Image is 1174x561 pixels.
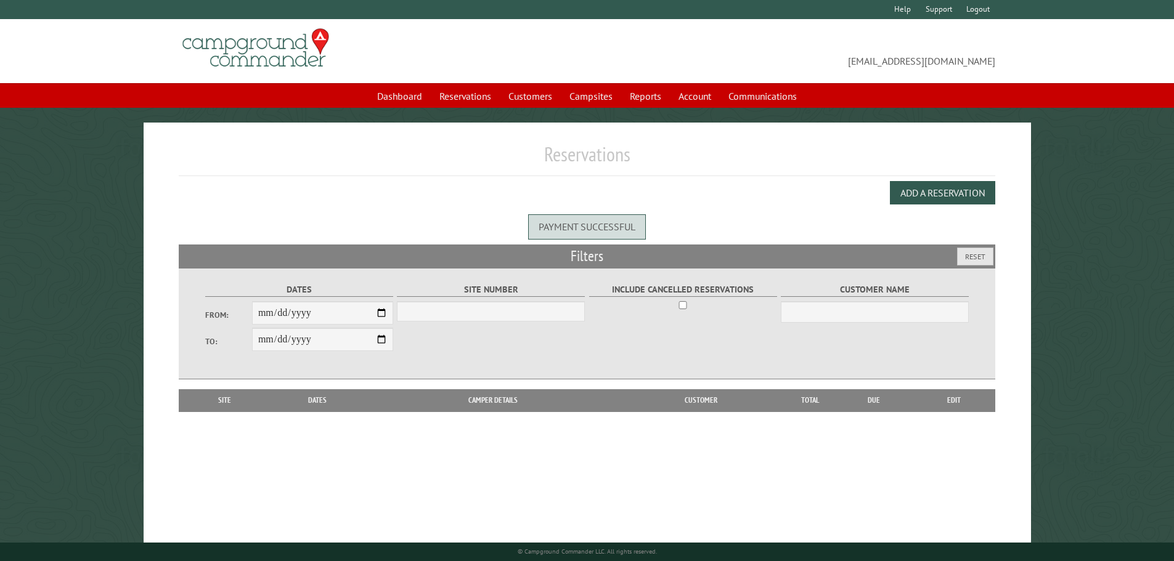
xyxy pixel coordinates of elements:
[913,389,996,411] th: Edit
[518,547,657,555] small: © Campground Commander LLC. All rights reserved.
[205,283,393,297] label: Dates
[501,84,560,108] a: Customers
[835,389,913,411] th: Due
[589,283,777,297] label: Include Cancelled Reservations
[205,309,252,321] label: From:
[562,84,620,108] a: Campsites
[205,336,252,347] label: To:
[671,84,719,108] a: Account
[957,248,993,265] button: Reset
[185,389,265,411] th: Site
[781,283,969,297] label: Customer Name
[528,214,646,239] div: Payment successful
[179,142,996,176] h1: Reservations
[179,244,996,268] h2: Filters
[587,34,996,68] span: [EMAIL_ADDRESS][DOMAIN_NAME]
[432,84,499,108] a: Reservations
[890,181,995,204] button: Add a Reservation
[397,283,585,297] label: Site Number
[622,84,669,108] a: Reports
[616,389,786,411] th: Customer
[265,389,370,411] th: Dates
[179,24,333,72] img: Campground Commander
[721,84,804,108] a: Communications
[370,84,430,108] a: Dashboard
[370,389,616,411] th: Camper Details
[786,389,835,411] th: Total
